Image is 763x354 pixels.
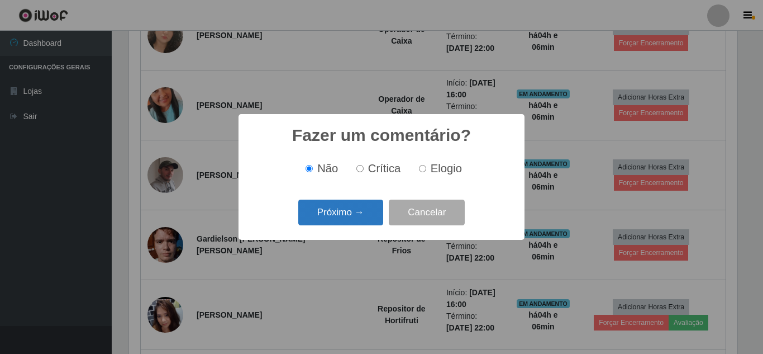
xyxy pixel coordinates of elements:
h2: Fazer um comentário? [292,125,471,145]
button: Próximo → [298,200,383,226]
button: Cancelar [389,200,465,226]
span: Não [317,162,338,174]
input: Não [306,165,313,172]
input: Elogio [419,165,426,172]
span: Crítica [368,162,401,174]
input: Crítica [356,165,364,172]
span: Elogio [431,162,462,174]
